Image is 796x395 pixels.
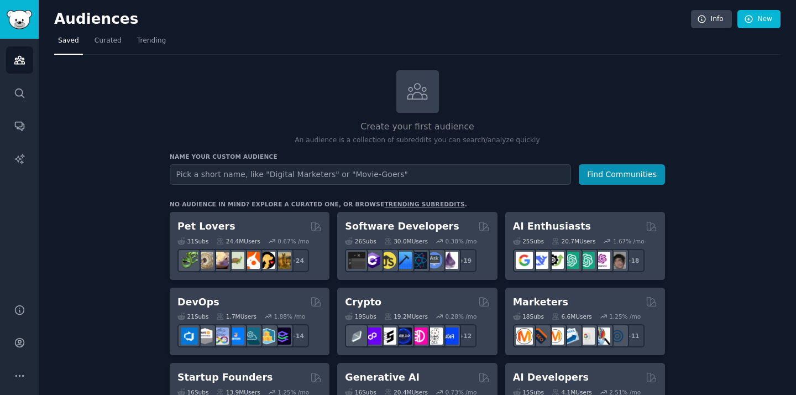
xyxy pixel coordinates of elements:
[348,328,365,345] img: ethfinance
[345,237,376,245] div: 26 Sub s
[364,328,381,345] img: 0xPolygon
[516,328,533,345] img: content_marketing
[345,220,459,233] h2: Software Developers
[227,328,244,345] img: DevOpsLinks
[578,252,595,269] img: chatgpt_prompts_
[170,120,665,134] h2: Create your first audience
[552,237,595,245] div: 20.7M Users
[446,313,477,320] div: 0.28 % /mo
[562,252,579,269] img: chatgpt_promptDesign
[513,295,568,309] h2: Marketers
[133,32,170,55] a: Trending
[384,201,464,207] a: trending subreddits
[212,328,229,345] img: Docker_DevOps
[216,313,256,320] div: 1.7M Users
[613,237,645,245] div: 1.67 % /mo
[274,313,306,320] div: 1.88 % /mo
[181,328,198,345] img: azuredevops
[609,252,626,269] img: ArtificalIntelligence
[216,237,260,245] div: 24.4M Users
[286,249,309,272] div: + 24
[274,252,291,269] img: dogbreed
[379,252,396,269] img: learnjavascript
[426,252,443,269] img: AskComputerScience
[609,328,626,345] img: OnlineMarketing
[384,237,428,245] div: 30.0M Users
[177,237,208,245] div: 31 Sub s
[54,32,83,55] a: Saved
[446,237,477,245] div: 0.38 % /mo
[196,328,213,345] img: AWS_Certified_Experts
[137,36,166,46] span: Trending
[593,252,610,269] img: OpenAIDev
[345,371,420,384] h2: Generative AI
[345,313,376,320] div: 19 Sub s
[441,328,458,345] img: defi_
[513,371,589,384] h2: AI Developers
[274,328,291,345] img: PlatformEngineers
[345,295,381,309] h2: Crypto
[516,252,533,269] img: GoogleGeminiAI
[170,164,571,185] input: Pick a short name, like "Digital Marketers" or "Movie-Goers"
[441,252,458,269] img: elixir
[277,237,309,245] div: 0.67 % /mo
[737,10,781,29] a: New
[243,328,260,345] img: platformengineering
[547,328,564,345] img: AskMarketing
[531,328,548,345] img: bigseo
[552,313,592,320] div: 6.6M Users
[513,237,544,245] div: 25 Sub s
[364,252,381,269] img: csharp
[196,252,213,269] img: ballpython
[286,324,309,347] div: + 14
[453,249,476,272] div: + 19
[91,32,125,55] a: Curated
[593,328,610,345] img: MarketingResearch
[395,328,412,345] img: web3
[609,313,641,320] div: 1.25 % /mo
[410,328,427,345] img: defiblockchain
[547,252,564,269] img: AItoolsCatalog
[181,252,198,269] img: herpetology
[58,36,79,46] span: Saved
[562,328,579,345] img: Emailmarketing
[7,10,32,29] img: GummySearch logo
[170,200,467,208] div: No audience in mind? Explore a curated one, or browse .
[243,252,260,269] img: cockatiel
[258,252,275,269] img: PetAdvice
[258,328,275,345] img: aws_cdk
[177,220,235,233] h2: Pet Lovers
[513,220,591,233] h2: AI Enthusiasts
[54,11,691,28] h2: Audiences
[513,313,544,320] div: 18 Sub s
[177,371,273,384] h2: Startup Founders
[384,313,428,320] div: 19.2M Users
[212,252,229,269] img: leopardgeckos
[579,164,665,185] button: Find Communities
[531,252,548,269] img: DeepSeek
[177,313,208,320] div: 21 Sub s
[426,328,443,345] img: CryptoNews
[410,252,427,269] img: reactnative
[348,252,365,269] img: software
[95,36,122,46] span: Curated
[170,136,665,145] p: An audience is a collection of subreddits you can search/analyze quickly
[578,328,595,345] img: googleads
[395,252,412,269] img: iOSProgramming
[691,10,732,29] a: Info
[177,295,219,309] h2: DevOps
[453,324,476,347] div: + 12
[170,153,665,160] h3: Name your custom audience
[621,249,645,272] div: + 18
[621,324,645,347] div: + 11
[227,252,244,269] img: turtle
[379,328,396,345] img: ethstaker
